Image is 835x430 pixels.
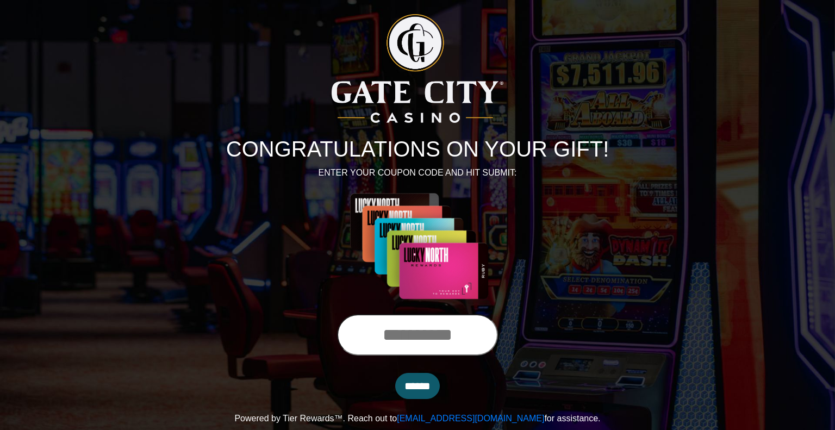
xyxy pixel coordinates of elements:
p: ENTER YOUR COUPON CODE AND HIT SUBMIT: [116,166,719,179]
h1: CONGRATULATIONS ON YOUR GIFT! [116,136,719,162]
img: Center Image [321,192,514,301]
img: Logo [332,14,503,123]
a: [EMAIL_ADDRESS][DOMAIN_NAME] [397,414,544,423]
span: Powered by Tier Rewards™. Reach out to for assistance. [234,414,600,423]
